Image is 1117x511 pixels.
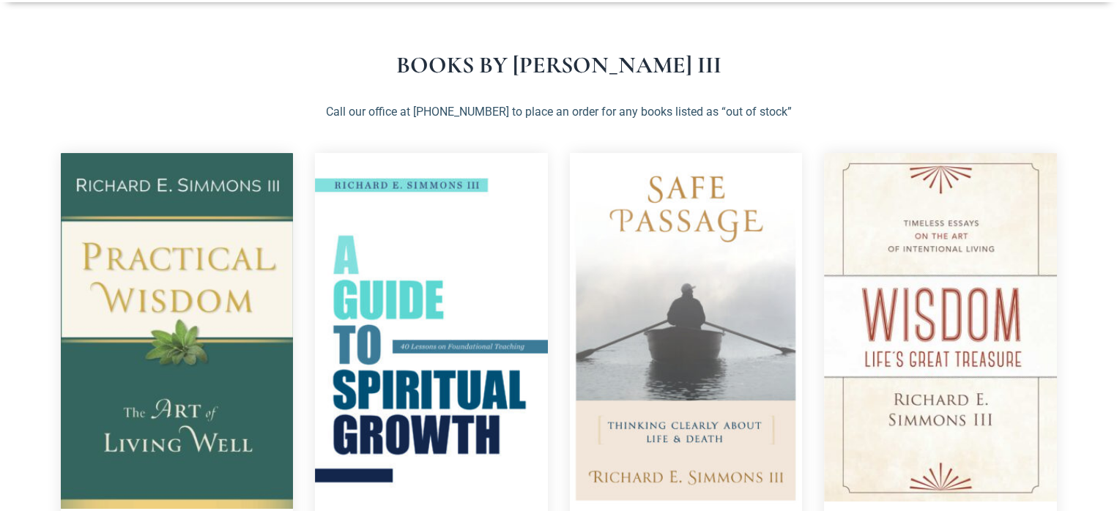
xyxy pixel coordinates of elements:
img: Practical Wisdom: The Art of Living Well (Paperback) [61,153,294,509]
h1: Books by [PERSON_NAME] III [61,53,1057,77]
img: Safe Passage: Thinking Clearly About Life And Death - Paperback [570,153,803,507]
p: Call our office at [PHONE_NUMBER] to place an order for any books listed as “out of stock” [61,103,1057,121]
img: Wisdom: Life's Great Treasure - Paperback [824,153,1057,501]
img: A Guide to Spiritual Growth: 40 Lessons on Foundational Teaching - Spiral bound Study Guide [315,153,548,501]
